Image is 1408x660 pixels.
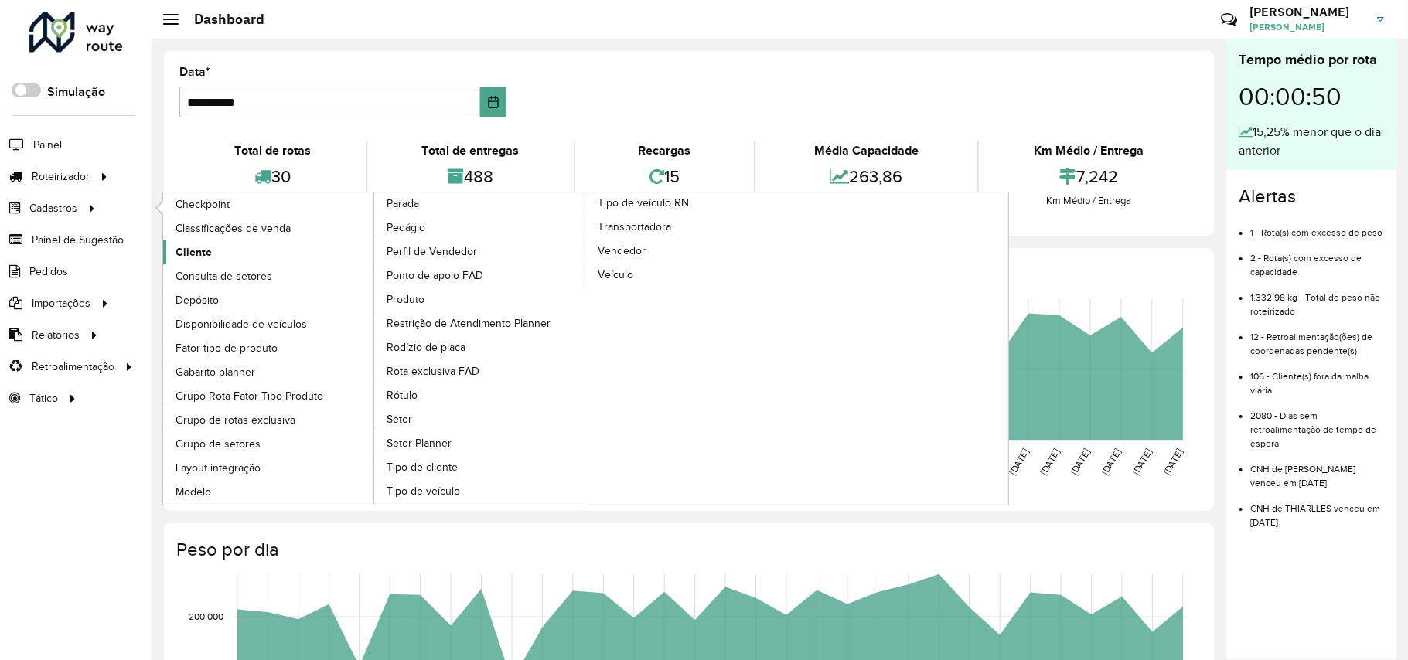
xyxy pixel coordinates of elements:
text: 200,000 [189,611,223,621]
text: [DATE] [1161,447,1184,477]
a: Transportadora [585,215,797,238]
a: Produto [374,287,586,311]
span: Consulta de setores [176,268,272,284]
a: Modelo [163,480,375,503]
span: Grupo de rotas exclusiva [176,412,295,428]
a: Tipo de cliente [374,455,586,478]
span: Fator tipo de produto [176,340,278,356]
span: Vendedor [598,243,646,259]
span: Painel [33,137,62,153]
div: 263,86 [759,160,974,193]
span: Tipo de veículo [387,483,460,499]
a: Rótulo [374,383,586,407]
li: 12 - Retroalimentação(ões) de coordenadas pendente(s) [1250,318,1384,358]
span: Depósito [176,292,219,308]
span: Pedágio [387,219,425,236]
span: Rótulo [387,387,418,403]
a: Rodízio de placa [374,335,586,359]
label: Data [179,63,210,81]
a: Ponto de apoio FAD [374,264,586,287]
span: Transportadora [598,219,671,235]
span: Setor Planner [387,435,452,451]
a: Depósito [163,288,375,311]
a: Setor Planner [374,431,586,454]
a: Gabarito planner [163,360,375,383]
a: Checkpoint [163,192,375,216]
span: Ponto de apoio FAD [387,267,483,284]
span: Classificações de venda [176,220,291,236]
a: Consulta de setores [163,264,375,287]
span: Painel de Sugestão [32,232,124,248]
span: Gabarito planner [176,364,255,380]
a: Restrição de Atendimento Planner [374,311,586,335]
a: Contato Rápido [1212,3,1246,36]
span: Rota exclusiva FAD [387,363,479,379]
span: Layout integração [176,460,261,476]
text: [DATE] [1131,447,1154,477]
div: 00:00:50 [1239,70,1384,123]
a: Disponibilidade de veículos [163,312,375,335]
a: Parada [163,192,586,505]
span: Modelo [176,484,211,500]
span: Roteirizador [32,168,90,185]
a: Tipo de veículo [374,479,586,502]
text: [DATE] [1038,447,1061,477]
span: Rodízio de placa [387,339,465,356]
a: Classificações de venda [163,216,375,240]
text: [DATE] [1007,447,1030,477]
li: 1.332,98 kg - Total de peso não roteirizado [1250,279,1384,318]
span: Retroalimentação [32,359,114,375]
li: CNH de [PERSON_NAME] venceu em [DATE] [1250,451,1384,490]
a: Pedágio [374,216,586,239]
span: Produto [387,291,424,308]
li: 106 - Cliente(s) fora da malha viária [1250,358,1384,397]
a: Layout integração [163,456,375,479]
a: Vendedor [585,239,797,262]
span: Restrição de Atendimento Planner [387,315,551,332]
span: Perfil de Vendedor [387,243,477,260]
span: Grupo Rota Fator Tipo Produto [176,388,323,404]
div: 15 [579,160,750,193]
span: Grupo de setores [176,436,261,452]
div: Km Médio / Entrega [983,193,1195,209]
h4: Alertas [1239,185,1384,208]
li: 2080 - Dias sem retroalimentação de tempo de espera [1250,397,1384,451]
span: Parada [387,196,419,212]
h3: [PERSON_NAME] [1249,5,1365,19]
h2: Dashboard [179,11,264,28]
button: Choose Date [480,87,506,117]
h4: Peso por dia [176,539,1198,561]
div: 30 [183,160,362,193]
li: CNH de THIARLLES venceu em [DATE] [1250,490,1384,529]
span: Relatórios [32,327,80,343]
div: Total de entregas [371,141,571,160]
a: Veículo [585,263,797,286]
span: Pedidos [29,264,68,280]
div: Km Médio / Entrega [983,141,1195,160]
div: 15,25% menor que o dia anterior [1239,123,1384,160]
div: 488 [371,160,571,193]
a: Fator tipo de produto [163,336,375,359]
span: Importações [32,295,90,311]
a: Grupo de rotas exclusiva [163,408,375,431]
a: Setor [374,407,586,430]
span: Tipo de veículo RN [598,195,689,211]
span: Veículo [598,267,633,283]
text: [DATE] [1069,447,1092,477]
span: Disponibilidade de veículos [176,316,307,332]
a: Grupo de setores [163,432,375,455]
a: Tipo de veículo RN [374,192,797,505]
li: 2 - Rota(s) com excesso de capacidade [1250,240,1384,279]
span: Tático [29,390,58,407]
div: Recargas [579,141,750,160]
span: Tipo de cliente [387,459,458,475]
a: Perfil de Vendedor [374,240,586,263]
span: Cliente [176,244,212,260]
a: Cliente [163,240,375,264]
div: Total de rotas [183,141,362,160]
span: [PERSON_NAME] [1249,20,1365,34]
text: [DATE] [1100,447,1123,477]
span: Cadastros [29,200,77,216]
span: Checkpoint [176,196,230,213]
div: 7,242 [983,160,1195,193]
